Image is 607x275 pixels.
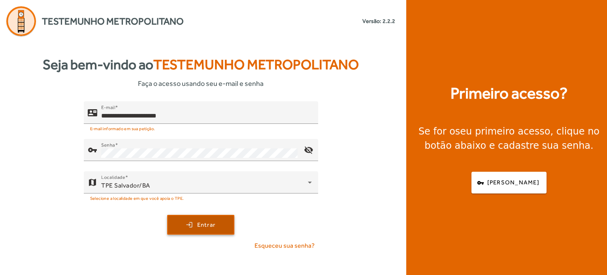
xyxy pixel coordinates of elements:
[455,126,550,137] strong: seu primeiro acesso
[197,220,216,229] span: Entrar
[167,215,234,235] button: Entrar
[299,140,318,159] mat-icon: visibility_off
[90,124,155,133] mat-hint: E-mail informado em sua petição.
[138,78,264,89] span: Faça o acesso usando seu e-mail e senha
[101,174,125,180] mat-label: Localidade
[42,14,184,28] span: Testemunho Metropolitano
[471,172,547,193] button: [PERSON_NAME]
[153,57,359,72] span: Testemunho Metropolitano
[487,178,539,187] span: [PERSON_NAME]
[90,193,184,202] mat-hint: Selecione a localidade em que você apoia o TPE.
[101,104,115,110] mat-label: E-mail
[451,82,567,105] strong: Primeiro acesso?
[88,145,97,155] mat-icon: vpn_key
[362,17,395,25] small: Versão: 2.2.2
[416,124,602,153] div: Se for o , clique no botão abaixo e cadastre sua senha.
[6,6,36,36] img: Logo Agenda
[88,108,97,118] mat-icon: contact_mail
[101,142,115,148] mat-label: Senha
[101,182,150,189] span: TPE Salvador/BA
[254,241,315,250] span: Esqueceu sua senha?
[88,178,97,187] mat-icon: map
[43,54,359,75] strong: Seja bem-vindo ao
